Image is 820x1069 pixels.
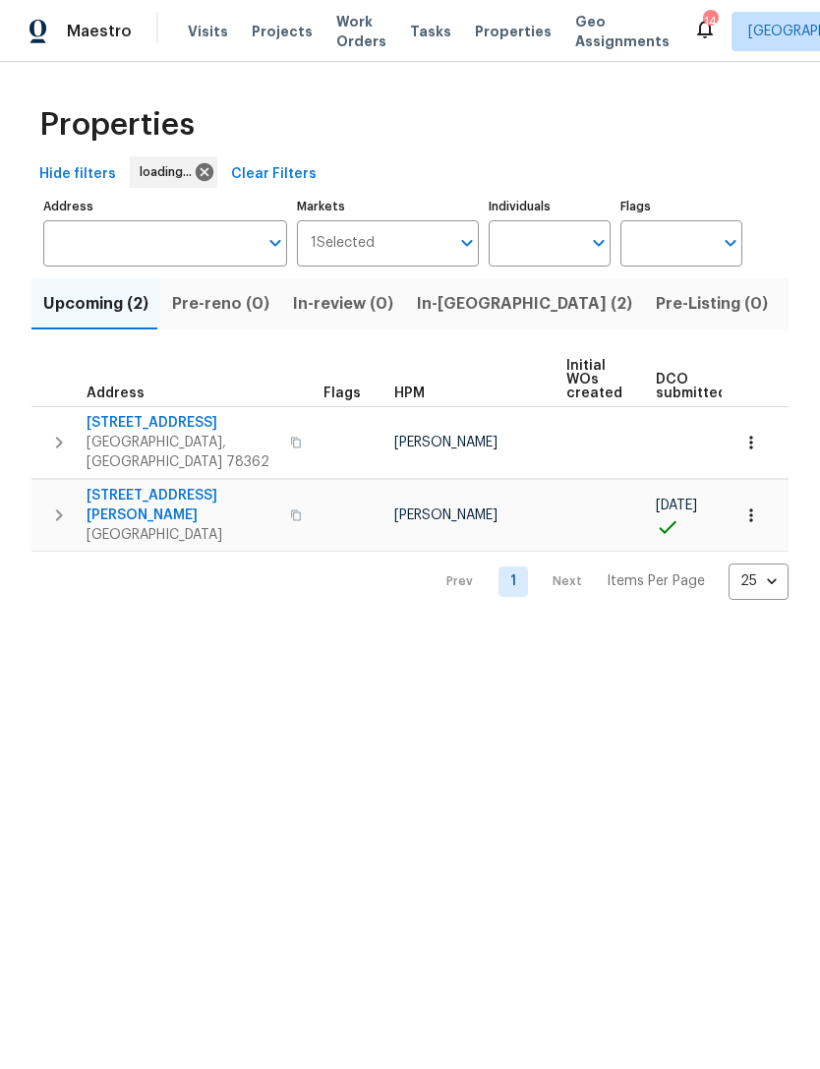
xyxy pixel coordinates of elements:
span: Properties [475,22,552,41]
button: Hide filters [31,156,124,193]
span: 1 Selected [311,235,375,252]
span: Projects [252,22,313,41]
span: Initial WOs created [566,359,622,400]
span: [DATE] [656,499,697,512]
span: In-review (0) [293,290,393,318]
span: In-[GEOGRAPHIC_DATA] (2) [417,290,632,318]
span: Work Orders [336,12,386,51]
span: Visits [188,22,228,41]
label: Markets [297,201,480,212]
label: Individuals [489,201,611,212]
div: 25 [729,556,789,607]
span: [PERSON_NAME] [394,436,498,449]
span: Pre-reno (0) [172,290,269,318]
p: Items Per Page [607,571,705,591]
span: Flags [323,386,361,400]
a: Goto page 1 [498,566,528,597]
span: Hide filters [39,162,116,187]
nav: Pagination Navigation [428,564,789,600]
span: HPM [394,386,425,400]
span: Pre-Listing (0) [656,290,768,318]
span: Properties [39,115,195,135]
span: [GEOGRAPHIC_DATA], [GEOGRAPHIC_DATA] 78362 [87,433,278,472]
button: Open [453,229,481,257]
span: Clear Filters [231,162,317,187]
span: Tasks [410,25,451,38]
label: Address [43,201,287,212]
button: Open [717,229,744,257]
span: Upcoming (2) [43,290,148,318]
span: Address [87,386,145,400]
span: [STREET_ADDRESS] [87,413,278,433]
button: Open [262,229,289,257]
div: loading... [130,156,217,188]
button: Open [585,229,613,257]
div: 14 [703,12,717,31]
span: DCO submitted [656,373,727,400]
span: Maestro [67,22,132,41]
span: [STREET_ADDRESS][PERSON_NAME] [87,486,278,525]
label: Flags [620,201,742,212]
span: [GEOGRAPHIC_DATA] [87,525,278,545]
span: [PERSON_NAME] [394,508,498,522]
button: Clear Filters [223,156,324,193]
span: loading... [140,162,200,182]
span: Geo Assignments [575,12,670,51]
